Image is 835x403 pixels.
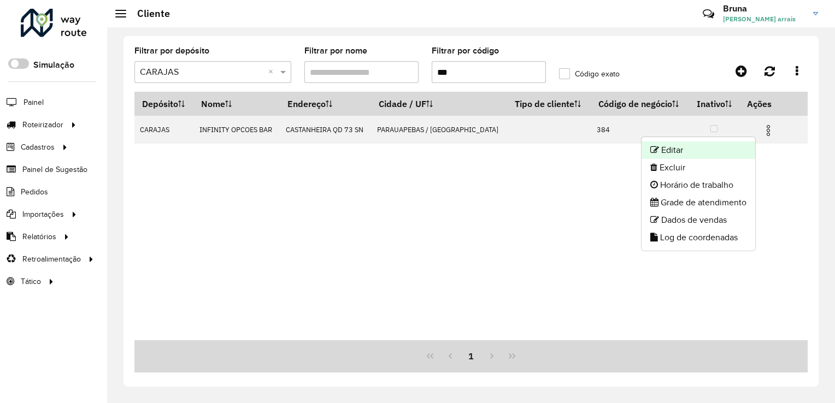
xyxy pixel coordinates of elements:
span: Painel [23,97,44,108]
span: Relatórios [22,231,56,242]
span: Importações [22,209,64,220]
li: Horário de trabalho [642,176,755,194]
li: Dados de vendas [642,211,755,229]
th: Nome [193,92,280,116]
td: CARAJAS [134,116,193,144]
li: Log de coordenadas [642,229,755,246]
label: Filtrar por nome [304,44,367,57]
span: Tático [21,276,41,287]
th: Endereço [280,92,371,116]
button: 1 [461,346,481,366]
td: PARAUAPEBAS / [GEOGRAPHIC_DATA] [371,116,507,144]
a: Contato Rápido [697,2,720,26]
li: Grade de atendimento [642,194,755,211]
h3: Bruna [723,3,805,14]
td: 384 [591,116,689,144]
th: Depósito [134,92,193,116]
span: Painel de Sugestão [22,164,87,175]
span: Retroalimentação [22,253,81,265]
label: Filtrar por depósito [134,44,209,57]
th: Código de negócio [591,92,689,116]
td: INFINITY OPCOES BAR [193,116,280,144]
span: Clear all [268,66,278,79]
td: CASTANHEIRA QD 73 SN [280,116,371,144]
th: Cidade / UF [371,92,507,116]
span: Pedidos [21,186,48,198]
th: Ações [740,92,805,115]
h2: Cliente [126,8,170,20]
label: Código exato [559,68,620,80]
th: Tipo de cliente [508,92,591,116]
span: Cadastros [21,141,55,153]
th: Inativo [689,92,740,116]
li: Excluir [642,159,755,176]
span: [PERSON_NAME] arrais [723,14,805,24]
span: Roteirizador [22,119,63,131]
label: Filtrar por código [432,44,499,57]
li: Editar [642,141,755,159]
label: Simulação [33,58,74,72]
